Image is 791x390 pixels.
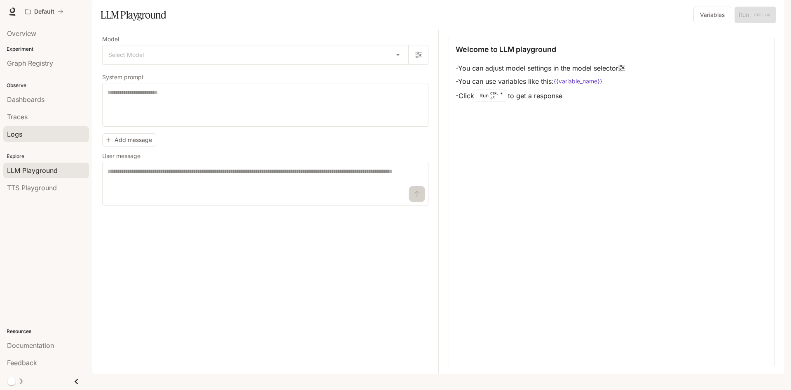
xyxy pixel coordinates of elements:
button: All workspaces [21,3,67,20]
p: Welcome to LLM playground [456,44,556,55]
p: System prompt [102,74,144,80]
p: Model [102,36,119,42]
div: Run [476,90,506,102]
h1: LLM Playground [101,7,166,23]
p: CTRL + [490,91,503,96]
button: Variables [693,7,731,23]
div: Select Model [103,45,408,64]
li: - You can use variables like this: [456,75,625,88]
span: Select Model [108,51,144,59]
p: User message [102,153,140,159]
li: - Click to get a response [456,88,625,104]
p: ⏎ [490,91,503,101]
code: {{variable_name}} [554,77,602,85]
p: Default [34,8,54,15]
li: - You can adjust model settings in the model selector [456,61,625,75]
button: Add message [102,133,156,147]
